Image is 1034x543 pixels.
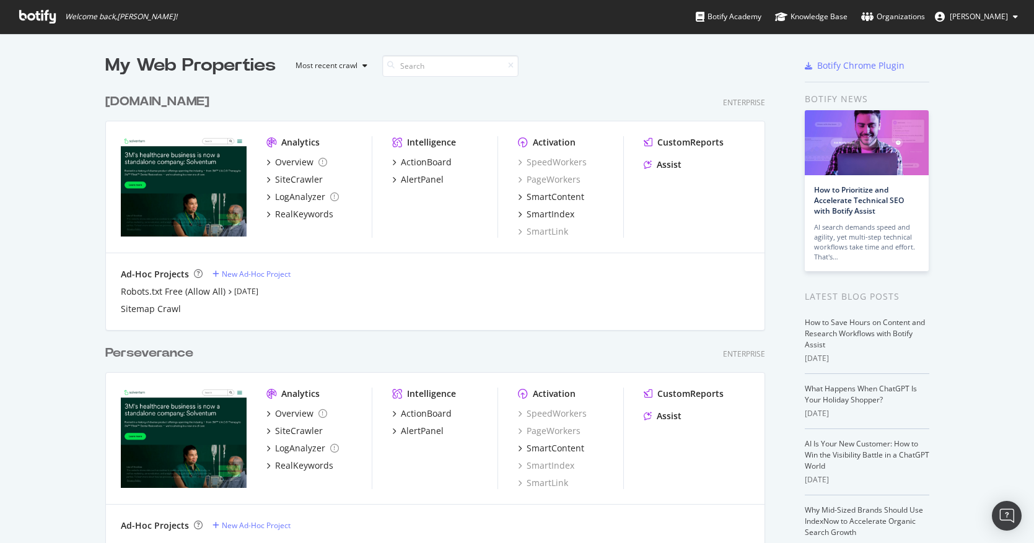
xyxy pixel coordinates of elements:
div: [DATE] [805,353,929,364]
button: Most recent crawl [286,56,372,76]
a: SmartContent [518,442,584,454]
a: AI Is Your New Customer: How to Win the Visibility Battle in a ChatGPT World [805,438,929,471]
a: Why Mid-Sized Brands Should Use IndexNow to Accelerate Organic Search Growth [805,505,923,537]
div: ActionBoard [401,156,452,168]
a: Botify Chrome Plugin [805,59,905,72]
a: AlertPanel [392,173,444,186]
img: solventum.com [121,136,247,237]
img: How to Prioritize and Accelerate Technical SEO with Botify Assist [805,110,929,175]
a: CustomReports [644,388,724,400]
button: [PERSON_NAME] [925,7,1028,27]
a: SmartContent [518,191,584,203]
a: SiteCrawler [266,173,323,186]
a: Assist [644,159,681,171]
div: Perseverance [105,344,193,362]
a: CustomReports [644,136,724,149]
a: SmartLink [518,225,568,238]
input: Search [382,55,519,77]
a: Overview [266,407,327,420]
div: CustomReports [657,388,724,400]
div: AlertPanel [401,425,444,437]
a: LogAnalyzer [266,442,339,454]
div: CustomReports [657,136,724,149]
div: SmartIndex [527,208,574,220]
div: Latest Blog Posts [805,290,929,303]
a: PageWorkers [518,425,581,437]
div: Enterprise [723,349,765,359]
div: Organizations [861,11,925,23]
a: How to Save Hours on Content and Research Workflows with Botify Assist [805,317,925,350]
div: [DATE] [805,474,929,485]
div: Open Intercom Messenger [992,501,1022,531]
div: Analytics [281,388,320,400]
a: New Ad-Hoc Project [212,520,291,531]
a: What Happens When ChatGPT Is Your Holiday Shopper? [805,383,917,405]
div: Knowledge Base [775,11,848,23]
a: RealKeywords [266,208,333,220]
div: LogAnalyzer [275,191,325,203]
div: My Web Properties [105,53,276,78]
div: AI search demands speed and agility, yet multi-step technical workflows take time and effort. Tha... [814,222,919,262]
a: PageWorkers [518,173,581,186]
a: SiteCrawler [266,425,323,437]
div: RealKeywords [275,208,333,220]
div: ActionBoard [401,407,452,420]
div: SmartContent [527,442,584,454]
div: [DOMAIN_NAME] [105,93,209,111]
div: Botify news [805,92,929,106]
a: AlertPanel [392,425,444,437]
div: SiteCrawler [275,173,323,186]
div: Activation [533,136,576,149]
div: New Ad-Hoc Project [222,520,291,531]
span: Welcome back, [PERSON_NAME] ! [65,12,177,22]
div: Intelligence [407,136,456,149]
div: Botify Chrome Plugin [817,59,905,72]
div: Activation [533,388,576,400]
div: LogAnalyzer [275,442,325,454]
a: Assist [644,410,681,422]
div: Ad-Hoc Projects [121,268,189,280]
div: Enterprise [723,97,765,108]
a: Perseverance [105,344,198,362]
a: Sitemap Crawl [121,303,181,315]
a: RealKeywords [266,459,333,472]
div: Overview [275,407,313,420]
a: SmartIndex [518,459,574,472]
div: RealKeywords [275,459,333,472]
a: LogAnalyzer [266,191,339,203]
div: Overview [275,156,313,168]
div: Assist [657,159,681,171]
div: Analytics [281,136,320,149]
div: Intelligence [407,388,456,400]
div: Most recent crawl [296,62,357,69]
div: AlertPanel [401,173,444,186]
a: SmartLink [518,477,568,489]
a: Robots.txt Free (Allow All) [121,285,226,298]
a: ActionBoard [392,407,452,420]
a: SpeedWorkers [518,407,587,420]
a: Overview [266,156,327,168]
a: SmartIndex [518,208,574,220]
div: SiteCrawler [275,425,323,437]
div: Ad-Hoc Projects [121,519,189,532]
a: New Ad-Hoc Project [212,269,291,279]
a: How to Prioritize and Accelerate Technical SEO with Botify Assist [814,185,904,216]
div: Botify Academy [696,11,761,23]
a: [DATE] [234,286,258,297]
a: SpeedWorkers [518,156,587,168]
img: solventum-perserverance.com [121,388,247,488]
div: New Ad-Hoc Project [222,269,291,279]
span: Travis Yano [950,11,1008,22]
div: Assist [657,410,681,422]
a: ActionBoard [392,156,452,168]
div: [DATE] [805,408,929,419]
